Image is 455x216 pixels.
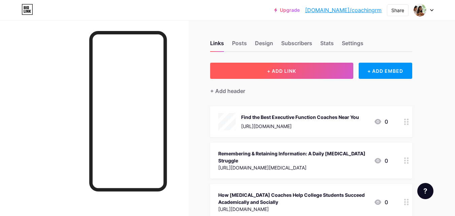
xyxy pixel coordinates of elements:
[218,150,368,164] div: Remembering & Retaining Information: A Daily [MEDICAL_DATA] Struggle
[414,4,426,17] img: Coaching With Brooke
[320,39,334,51] div: Stats
[241,123,359,130] div: [URL][DOMAIN_NAME]
[305,6,382,14] a: [DOMAIN_NAME]/coachingrm
[359,63,412,79] div: + ADD EMBED
[374,118,388,126] div: 0
[218,206,368,213] div: [URL][DOMAIN_NAME]
[391,7,404,14] div: Share
[255,39,273,51] div: Design
[210,87,245,95] div: + Add header
[218,164,368,171] div: [URL][DOMAIN_NAME][MEDICAL_DATA]
[210,39,224,51] div: Links
[232,39,247,51] div: Posts
[267,68,296,74] span: + ADD LINK
[274,7,300,13] a: Upgrade
[210,63,353,79] button: + ADD LINK
[218,191,368,206] div: How [MEDICAL_DATA] Coaches Help College Students Succeed Academically and Socially
[374,157,388,165] div: 0
[374,198,388,206] div: 0
[241,114,359,121] div: Find the Best Executive Function Coaches Near You
[281,39,312,51] div: Subscribers
[342,39,363,51] div: Settings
